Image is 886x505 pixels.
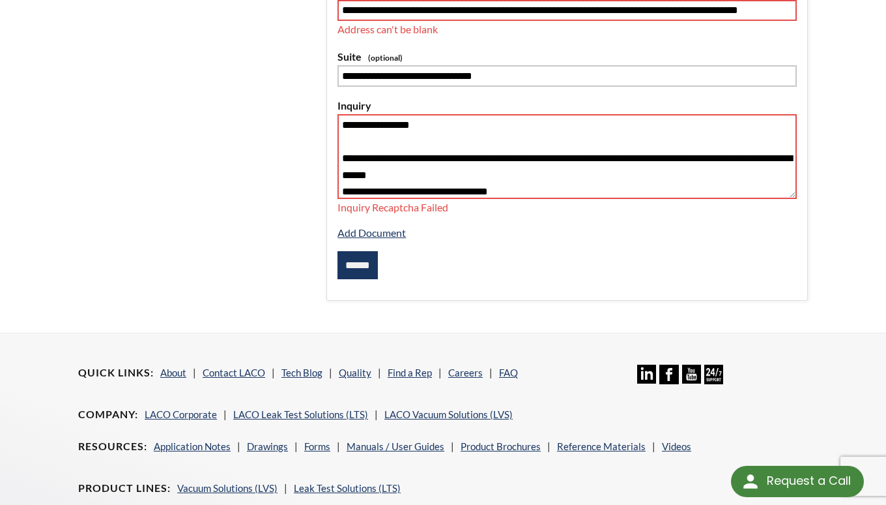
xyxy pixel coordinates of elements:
a: Careers [448,367,483,378]
a: Add Document [337,226,406,239]
a: FAQ [499,367,518,378]
h4: Quick Links [78,366,154,380]
a: Reference Materials [557,440,646,452]
h4: Resources [78,440,147,453]
label: Inquiry [337,97,797,114]
a: Find a Rep [388,367,432,378]
a: Quality [339,367,371,378]
a: Contact LACO [203,367,265,378]
a: Tech Blog [281,367,322,378]
a: LACO Corporate [145,408,217,420]
a: Drawings [247,440,288,452]
a: LACO Leak Test Solutions (LTS) [233,408,368,420]
img: 24/7 Support Icon [704,365,723,384]
a: Product Brochures [461,440,541,452]
span: Address can't be blank [337,23,438,35]
a: 24/7 Support [704,375,723,386]
label: Suite [337,48,797,65]
a: Leak Test Solutions (LTS) [294,482,401,494]
img: round button [740,471,761,492]
a: Vacuum Solutions (LVS) [177,482,278,494]
a: LACO Vacuum Solutions (LVS) [384,408,513,420]
h4: Product Lines [78,482,171,495]
div: Request a Call [731,466,864,497]
a: Forms [304,440,330,452]
div: Request a Call [767,466,851,496]
a: Manuals / User Guides [347,440,444,452]
h4: Company [78,408,138,421]
a: About [160,367,186,378]
a: Videos [662,440,691,452]
span: Inquiry Recaptcha Failed [337,201,448,213]
a: Application Notes [154,440,231,452]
